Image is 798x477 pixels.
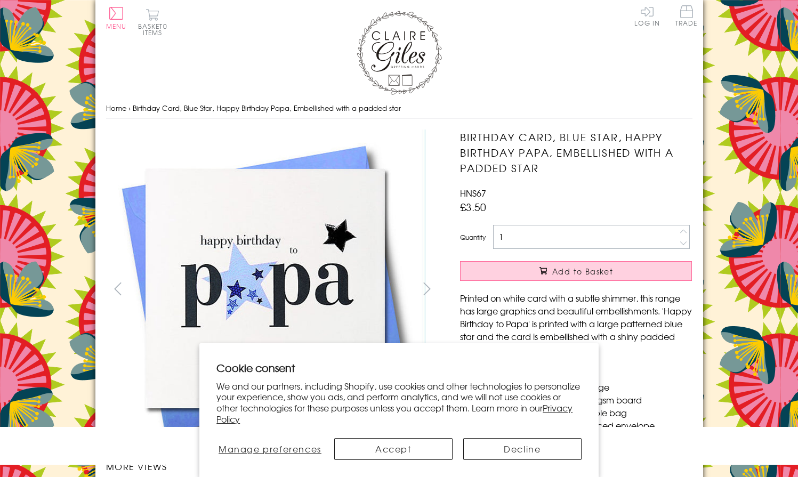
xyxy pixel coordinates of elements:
span: Manage preferences [219,442,321,455]
button: prev [106,277,130,301]
span: › [128,103,131,113]
h2: Cookie consent [216,360,582,375]
a: Log In [634,5,660,26]
span: HNS67 [460,187,486,199]
img: Birthday Card, Blue Star, Happy Birthday Papa, Embellished with a padded star [106,130,425,449]
span: Add to Basket [552,266,613,277]
button: Accept [334,438,453,460]
a: Privacy Policy [216,401,573,425]
nav: breadcrumbs [106,98,692,119]
span: Menu [106,21,127,31]
button: Decline [463,438,582,460]
button: Menu [106,7,127,29]
h1: Birthday Card, Blue Star, Happy Birthday Papa, Embellished with a padded star [460,130,692,175]
span: 0 items [143,21,167,37]
h3: More views [106,460,439,473]
span: Birthday Card, Blue Star, Happy Birthday Papa, Embellished with a padded star [133,103,401,113]
img: Claire Giles Greetings Cards [357,11,442,95]
a: Home [106,103,126,113]
a: Trade [675,5,698,28]
p: Printed on white card with a subtle shimmer, this range has large graphics and beautiful embellis... [460,292,692,355]
span: £3.50 [460,199,486,214]
button: next [415,277,439,301]
label: Quantity [460,232,486,242]
button: Manage preferences [216,438,323,460]
img: Birthday Card, Blue Star, Happy Birthday Papa, Embellished with a padded star [439,130,759,449]
button: Basket0 items [138,9,167,36]
span: Trade [675,5,698,26]
p: We and our partners, including Shopify, use cookies and other technologies to personalize your ex... [216,381,582,425]
button: Add to Basket [460,261,692,281]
